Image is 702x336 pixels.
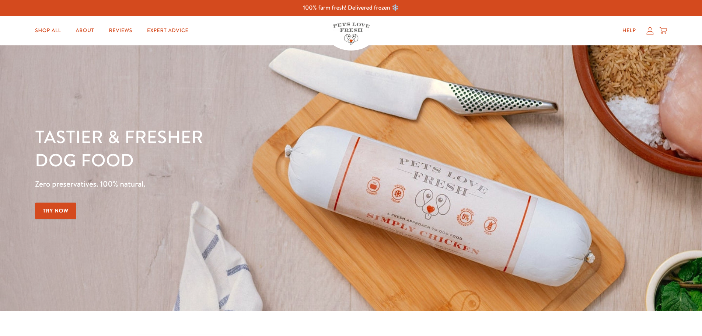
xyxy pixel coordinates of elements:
[617,23,642,38] a: Help
[35,177,456,191] p: Zero preservatives. 100% natural.
[103,23,138,38] a: Reviews
[35,202,76,219] a: Try Now
[35,126,456,172] h1: Tastier & fresher dog food
[70,23,100,38] a: About
[333,22,370,45] img: Pets Love Fresh
[141,23,194,38] a: Expert Advice
[29,23,67,38] a: Shop All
